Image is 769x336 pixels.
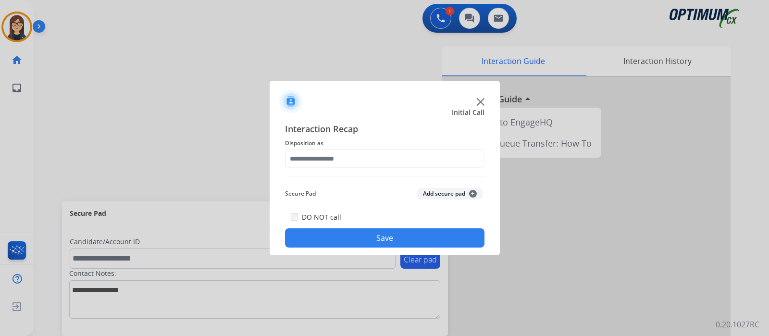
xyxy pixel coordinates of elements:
p: 0.20.1027RC [716,319,759,330]
span: Secure Pad [285,188,316,199]
label: DO NOT call [302,212,341,222]
span: Initial Call [452,108,484,117]
span: + [469,190,477,198]
span: Disposition as [285,137,484,149]
span: Interaction Recap [285,122,484,137]
button: Save [285,228,484,248]
img: contactIcon [279,90,302,113]
button: Add secure pad+ [417,188,483,199]
img: contact-recap-line.svg [285,176,484,176]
